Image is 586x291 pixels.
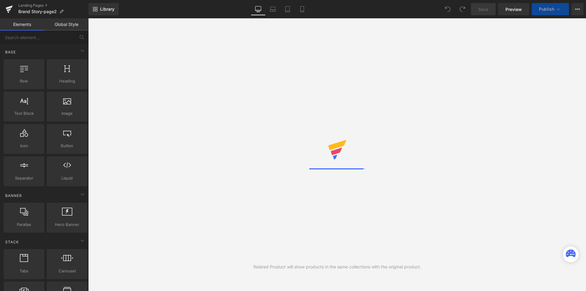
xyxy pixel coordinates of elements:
span: Brand Story-page2 [18,9,57,14]
span: Base [5,49,16,55]
span: Liquid [49,175,85,181]
a: Laptop [266,3,280,15]
span: Parallax [5,221,42,228]
a: Preview [498,3,529,15]
a: Mobile [295,3,309,15]
span: Image [49,110,85,117]
a: Global Style [44,18,89,31]
span: Icon [5,143,42,149]
span: Preview [505,6,522,13]
button: Redo [456,3,468,15]
span: Row [5,78,42,84]
button: Publish [532,3,569,15]
button: More [571,3,584,15]
span: Tabs [5,268,42,274]
div: Related Product will show products in the same collections with the original product. [253,264,421,270]
span: Text Block [5,110,42,117]
span: Heading [49,78,85,84]
span: Library [100,6,114,12]
a: Desktop [251,3,266,15]
a: New Library [89,3,119,15]
span: Publish [539,7,554,12]
span: Banner [5,193,23,198]
span: Save [478,6,488,13]
span: Hero Banner [49,221,85,228]
a: Tablet [280,3,295,15]
span: Carousel [49,268,85,274]
span: Stack [5,239,20,245]
span: Separator [5,175,42,181]
span: Button [49,143,85,149]
a: Landing Pages [18,3,89,8]
button: Undo [442,3,454,15]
